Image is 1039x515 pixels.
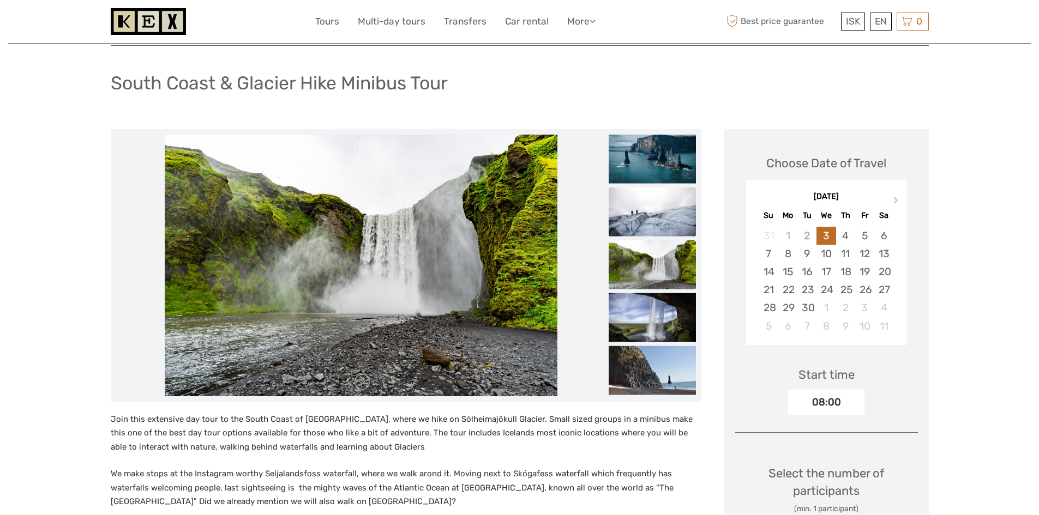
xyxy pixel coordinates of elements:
[609,240,696,289] img: 2dccb5bc9a5447a8b216c5b883c28326_slider_thumbnail.jpeg
[816,317,836,335] div: Choose Wednesday, October 8th, 2025
[855,227,874,245] div: Choose Friday, September 5th, 2025
[315,14,339,29] a: Tours
[778,227,797,245] div: Not available Monday, September 1st, 2025
[874,317,893,335] div: Choose Saturday, October 11th, 2025
[846,16,860,27] span: ISK
[567,14,596,29] a: More
[111,8,186,35] img: 1261-44dab5bb-39f8-40da-b0c2-4d9fce00897c_logo_small.jpg
[778,245,797,263] div: Choose Monday, September 8th, 2025
[788,390,864,415] div: 08:00
[874,263,893,281] div: Choose Saturday, September 20th, 2025
[15,19,123,28] p: We're away right now. Please check back later!
[111,467,701,509] p: We make stops at the Instagram worthy Seljalandsfoss waterfall, where we walk arond it. Moving ne...
[874,245,893,263] div: Choose Saturday, September 13th, 2025
[746,191,907,203] div: [DATE]
[874,227,893,245] div: Choose Saturday, September 6th, 2025
[797,317,816,335] div: Choose Tuesday, October 7th, 2025
[855,263,874,281] div: Choose Friday, September 19th, 2025
[797,299,816,317] div: Choose Tuesday, September 30th, 2025
[358,14,425,29] a: Multi-day tours
[749,227,903,335] div: month 2025-09
[816,299,836,317] div: Choose Wednesday, October 1st, 2025
[797,281,816,299] div: Choose Tuesday, September 23rd, 2025
[816,208,836,223] div: We
[855,299,874,317] div: Choose Friday, October 3rd, 2025
[888,194,906,211] button: Next Month
[778,317,797,335] div: Choose Monday, October 6th, 2025
[609,134,696,183] img: 8611906034704196b58d79eddb30d197_slider_thumbnail.jpeg
[816,227,836,245] div: Choose Wednesday, September 3rd, 2025
[797,245,816,263] div: Choose Tuesday, September 9th, 2025
[816,245,836,263] div: Choose Wednesday, September 10th, 2025
[778,299,797,317] div: Choose Monday, September 29th, 2025
[836,208,855,223] div: Th
[759,208,778,223] div: Su
[870,13,892,31] div: EN
[609,346,696,395] img: ec2fef9f186e45c387b58f68c069cea8_slider_thumbnail.jpeg
[797,208,816,223] div: Tu
[816,281,836,299] div: Choose Wednesday, September 24th, 2025
[759,299,778,317] div: Choose Sunday, September 28th, 2025
[505,14,549,29] a: Car rental
[855,245,874,263] div: Choose Friday, September 12th, 2025
[778,208,797,223] div: Mo
[797,227,816,245] div: Not available Tuesday, September 2nd, 2025
[165,135,557,396] img: 2dccb5bc9a5447a8b216c5b883c28326_main_slider.jpeg
[836,299,855,317] div: Choose Thursday, October 2nd, 2025
[855,208,874,223] div: Fr
[836,281,855,299] div: Choose Thursday, September 25th, 2025
[855,317,874,335] div: Choose Friday, October 10th, 2025
[724,13,838,31] span: Best price guarantee
[778,263,797,281] div: Choose Monday, September 15th, 2025
[759,263,778,281] div: Choose Sunday, September 14th, 2025
[836,227,855,245] div: Choose Thursday, September 4th, 2025
[836,263,855,281] div: Choose Thursday, September 18th, 2025
[609,293,696,342] img: a88d656e09274c8eb6a8211baa1b737c_slider_thumbnail.jpeg
[874,208,893,223] div: Sa
[855,281,874,299] div: Choose Friday, September 26th, 2025
[609,187,696,236] img: b61355d75d054440b3177864c5ab5c5d_slider_thumbnail.jpeg
[444,14,487,29] a: Transfers
[759,245,778,263] div: Choose Sunday, September 7th, 2025
[735,504,918,514] div: (min. 1 participant)
[816,263,836,281] div: Choose Wednesday, September 17th, 2025
[111,413,701,455] p: Join this extensive day tour to the South Coast of [GEOGRAPHIC_DATA], where we hike on Sólheimajö...
[797,263,816,281] div: Choose Tuesday, September 16th, 2025
[759,281,778,299] div: Choose Sunday, September 21st, 2025
[759,227,778,245] div: Not available Sunday, August 31st, 2025
[125,17,139,30] button: Open LiveChat chat widget
[798,366,855,383] div: Start time
[836,245,855,263] div: Choose Thursday, September 11th, 2025
[778,281,797,299] div: Choose Monday, September 22nd, 2025
[915,16,924,27] span: 0
[766,155,886,172] div: Choose Date of Travel
[874,281,893,299] div: Choose Saturday, September 27th, 2025
[836,317,855,335] div: Choose Thursday, October 9th, 2025
[874,299,893,317] div: Choose Saturday, October 4th, 2025
[111,72,448,94] h1: South Coast & Glacier Hike Minibus Tour
[759,317,778,335] div: Choose Sunday, October 5th, 2025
